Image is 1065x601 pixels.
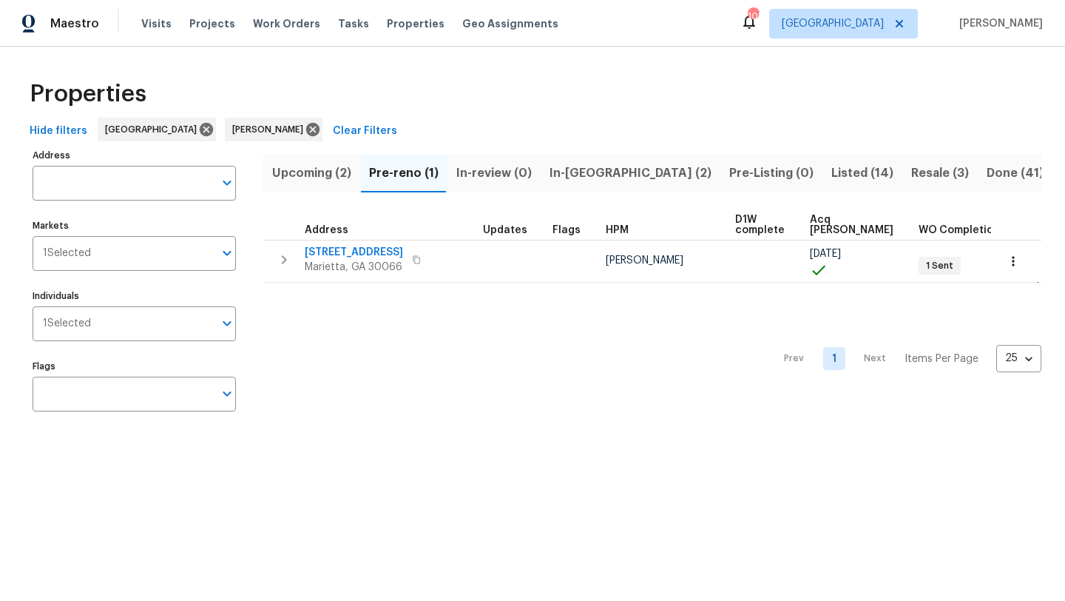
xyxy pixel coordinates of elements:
div: [GEOGRAPHIC_DATA] [98,118,216,141]
span: Resale (3) [911,163,969,184]
span: Properties [387,16,444,31]
span: Work Orders [253,16,320,31]
span: Pre-Listing (0) [729,163,814,184]
button: Clear Filters [327,118,403,145]
label: Address [33,151,236,160]
span: 1 Selected [43,247,91,260]
button: Open [217,313,237,334]
label: Individuals [33,292,236,300]
span: 1 Sent [920,260,959,272]
span: HPM [606,225,629,235]
div: 108 [748,9,758,24]
span: Pre-reno (1) [369,163,439,184]
span: [GEOGRAPHIC_DATA] [105,122,203,137]
span: Listed (14) [831,163,893,184]
nav: Pagination Navigation [770,292,1041,426]
div: [PERSON_NAME] [225,118,322,141]
label: Flags [33,362,236,371]
span: Hide filters [30,122,87,141]
span: Flags [552,225,581,235]
button: Hide filters [24,118,93,145]
span: In-review (0) [456,163,532,184]
span: [PERSON_NAME] [606,255,683,266]
span: WO Completion [919,225,1000,235]
span: [STREET_ADDRESS] [305,245,403,260]
p: Items Per Page [905,352,978,366]
span: Visits [141,16,172,31]
button: Open [217,172,237,193]
span: Marietta, GA 30066 [305,260,403,275]
span: Clear Filters [333,122,397,141]
span: [GEOGRAPHIC_DATA] [782,16,884,31]
span: D1W complete [735,215,785,235]
button: Open [217,383,237,404]
span: In-[GEOGRAPHIC_DATA] (2) [550,163,711,184]
span: Updates [483,225,527,235]
span: Geo Assignments [462,16,558,31]
a: Goto page 1 [823,347,845,370]
span: Maestro [50,16,99,31]
span: Projects [189,16,235,31]
span: Done (41) [987,163,1044,184]
span: Tasks [338,19,369,29]
button: Open [217,243,237,263]
span: Properties [30,87,146,101]
span: [DATE] [810,249,841,259]
label: Markets [33,221,236,230]
span: 1 Selected [43,318,91,330]
span: Upcoming (2) [272,163,351,184]
span: Acq [PERSON_NAME] [810,215,893,235]
span: [PERSON_NAME] [232,122,309,137]
span: Address [305,225,348,235]
div: 25 [996,339,1041,377]
span: [PERSON_NAME] [953,16,1043,31]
